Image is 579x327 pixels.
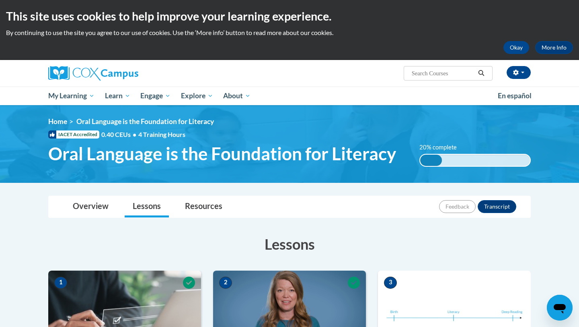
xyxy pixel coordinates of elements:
[48,66,138,81] img: Cox Campus
[478,200,516,213] button: Transcript
[6,28,573,37] p: By continuing to use the site you agree to our use of cookies. Use the ‘More info’ button to read...
[48,66,201,81] a: Cox Campus
[48,91,94,101] span: My Learning
[547,295,573,321] iframe: Button to launch messaging window
[420,155,442,166] div: 20% complete
[6,8,573,24] h2: This site uses cookies to help improve your learning experience.
[36,87,543,105] div: Main menu
[223,91,250,101] span: About
[48,130,99,139] span: IACET Accredited
[125,196,169,217] a: Lessons
[133,130,136,138] span: •
[76,117,214,126] span: Oral Language is the Foundation for Literacy
[219,277,232,289] span: 2
[100,87,136,105] a: Learn
[177,196,230,217] a: Resources
[140,91,170,101] span: Engage
[419,143,466,152] label: 20% complete
[535,41,573,54] a: More Info
[503,41,529,54] button: Okay
[65,196,117,217] a: Overview
[101,130,138,139] span: 0.40 CEUs
[439,200,476,213] button: Feedback
[105,91,130,101] span: Learn
[138,130,185,138] span: 4 Training Hours
[135,87,176,105] a: Engage
[48,117,67,126] a: Home
[493,87,537,104] a: En español
[176,87,218,105] a: Explore
[54,277,67,289] span: 1
[384,277,397,289] span: 3
[498,91,532,100] span: En español
[48,234,531,254] h3: Lessons
[48,143,396,164] span: Oral Language is the Foundation for Literacy
[411,68,475,78] input: Search Courses
[218,87,256,105] a: About
[43,87,100,105] a: My Learning
[507,66,531,79] button: Account Settings
[475,68,487,78] button: Search
[181,91,213,101] span: Explore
